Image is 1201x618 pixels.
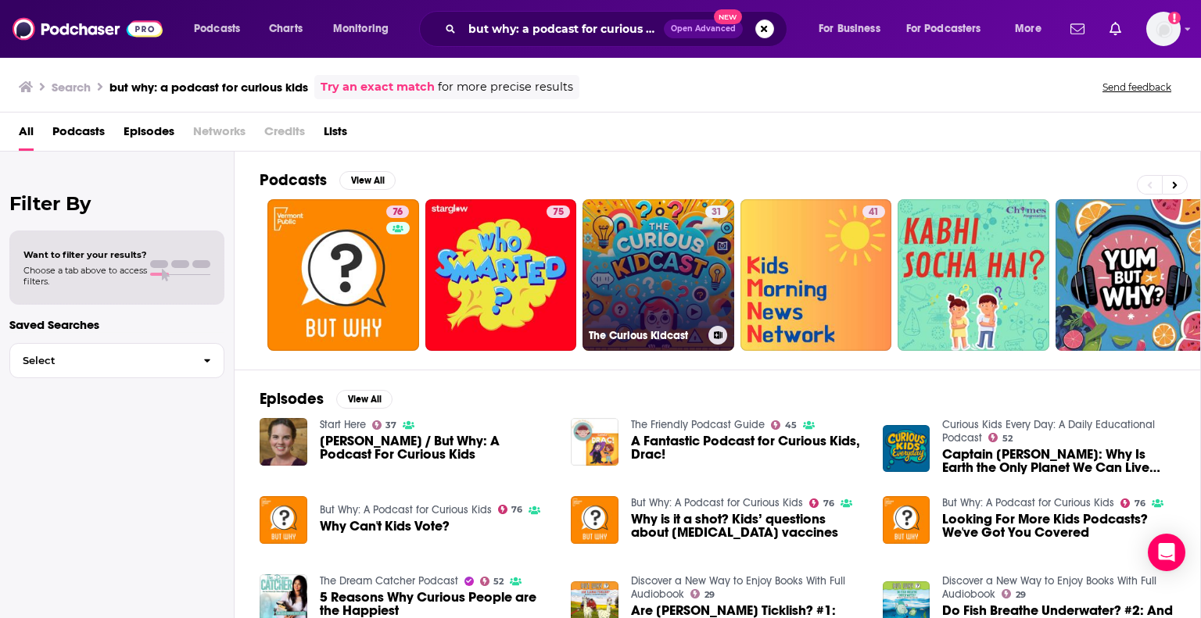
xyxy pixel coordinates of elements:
[480,577,504,586] a: 52
[631,496,803,509] a: But Why: A Podcast for Curious Kids
[862,205,885,218] a: 41
[1098,80,1176,94] button: Send feedback
[264,119,305,151] span: Credits
[320,520,450,533] span: Why Can't Kids Vote?
[259,16,312,41] a: Charts
[434,11,802,47] div: Search podcasts, credits, & more...
[324,119,347,151] a: Lists
[631,434,864,461] a: A Fantastic Podcast for Curious Kids, Drac!
[1168,12,1181,24] svg: Add a profile image
[942,448,1175,474] a: Captain Curious: Why Is Earth the Only Planet We Can Live On?
[322,16,409,41] button: open menu
[320,503,492,516] a: But Why: A Podcast for Curious Kids
[336,390,393,409] button: View All
[1146,12,1181,46] span: Logged in as mfurr
[498,505,523,514] a: 76
[1103,16,1128,42] a: Show notifications dropdown
[260,418,307,466] img: Jane Lindholm / But Why: A Podcast For Curious Kids
[52,119,105,151] a: Podcasts
[425,199,577,351] a: 75
[267,199,419,351] a: 76
[631,513,864,539] a: Why is it a shot? Kids’ questions about COVID vaccines
[906,18,981,40] span: For Podcasters
[571,496,618,544] a: Why is it a shot? Kids’ questions about COVID vaccines
[1120,498,1145,508] a: 76
[493,578,504,585] span: 52
[942,574,1156,601] a: Discover a New Way to Enjoy Books With Full Audiobook
[19,119,34,151] a: All
[9,343,224,378] button: Select
[571,418,618,466] img: A Fantastic Podcast for Curious Kids, Drac!
[260,496,307,544] img: Why Can't Kids Vote?
[883,496,930,544] img: Looking For More Kids Podcasts? We've Got You Covered
[553,205,564,220] span: 75
[712,205,722,220] span: 31
[1002,589,1026,598] a: 29
[942,513,1175,539] a: Looking For More Kids Podcasts? We've Got You Covered
[690,589,715,598] a: 29
[1015,18,1041,40] span: More
[386,205,409,218] a: 76
[320,418,366,431] a: Start Here
[23,249,147,260] span: Want to filter your results?
[260,170,396,190] a: PodcastsView All
[883,425,930,473] img: Captain Curious: Why Is Earth the Only Planet We Can Live On?
[462,16,664,41] input: Search podcasts, credits, & more...
[109,80,308,95] h3: but why: a podcast for curious kids
[1146,12,1181,46] img: User Profile
[339,171,396,190] button: View All
[52,80,91,95] h3: Search
[1146,12,1181,46] button: Show profile menu
[705,205,728,218] a: 31
[320,574,458,588] a: The Dream Catcher Podcast
[583,199,734,351] a: 31The Curious Kidcast
[320,434,553,461] a: Jane Lindholm / But Why: A Podcast For Curious Kids
[320,591,553,617] a: 5 Reasons Why Curious People are the Happiest
[1064,16,1091,42] a: Show notifications dropdown
[1135,500,1145,507] span: 76
[9,317,224,332] p: Saved Searches
[671,25,736,33] span: Open Advanced
[183,16,260,41] button: open menu
[704,591,715,598] span: 29
[124,119,174,151] a: Episodes
[385,422,396,429] span: 37
[942,418,1155,445] a: Curious Kids Every Day: A Daily Educational Podcast
[260,170,327,190] h2: Podcasts
[809,498,834,508] a: 76
[547,205,570,218] a: 75
[714,9,742,24] span: New
[631,513,864,539] span: Why is it a shot? Kids’ questions about [MEDICAL_DATA] vaccines
[631,418,765,431] a: The Friendly Podcast Guide
[1004,16,1061,41] button: open menu
[438,78,573,96] span: for more precise results
[320,434,553,461] span: [PERSON_NAME] / But Why: A Podcast For Curious Kids
[896,16,1004,41] button: open menu
[321,78,435,96] a: Try an exact match
[511,506,522,513] span: 76
[819,18,880,40] span: For Business
[1016,591,1026,598] span: 29
[13,14,163,44] img: Podchaser - Follow, Share and Rate Podcasts
[771,420,797,430] a: 45
[1148,534,1185,571] div: Open Intercom Messenger
[269,18,303,40] span: Charts
[664,20,743,38] button: Open AdvancedNew
[808,16,900,41] button: open menu
[372,420,397,430] a: 37
[589,329,702,342] h3: The Curious Kidcast
[988,433,1013,442] a: 52
[631,574,845,601] a: Discover a New Way to Enjoy Books With Full Audiobook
